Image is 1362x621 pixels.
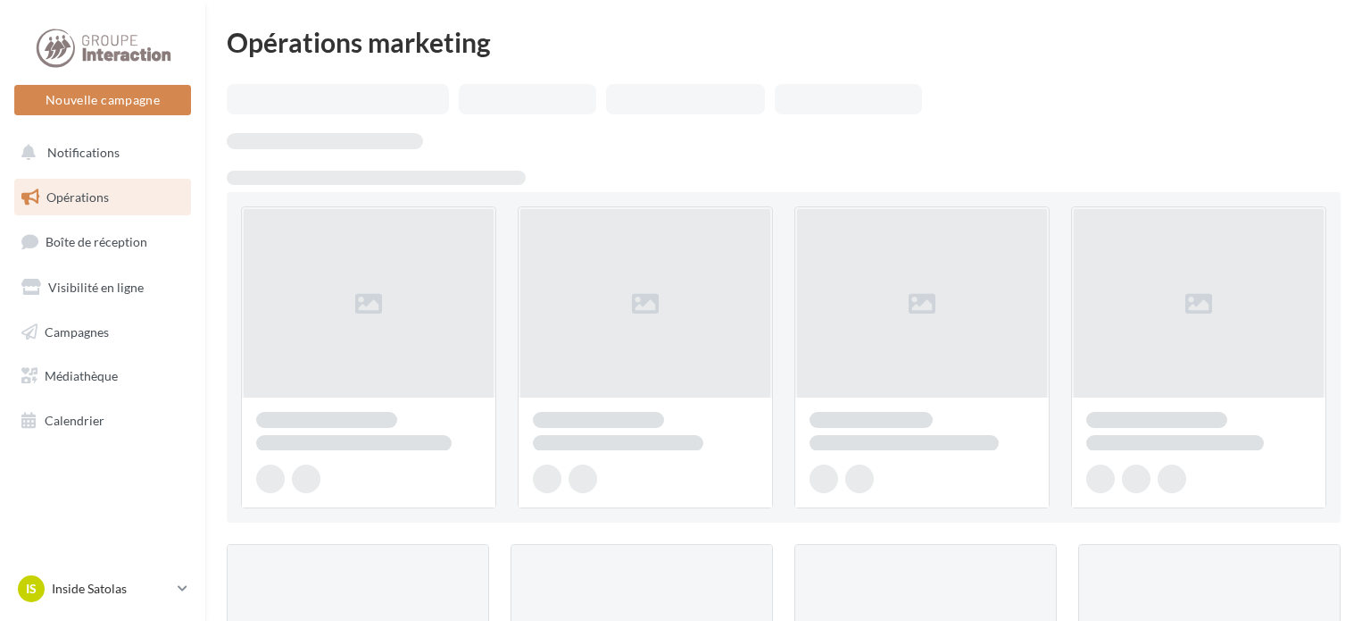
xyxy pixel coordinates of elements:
a: Opérations [11,179,195,216]
a: Boîte de réception [11,222,195,261]
a: IS Inside Satolas [14,572,191,606]
span: Médiathèque [45,368,118,383]
span: Boîte de réception [46,234,147,249]
span: Opérations [46,189,109,205]
p: Inside Satolas [52,580,170,598]
span: Calendrier [45,413,104,428]
span: IS [26,580,37,598]
a: Calendrier [11,402,195,440]
button: Notifications [11,134,187,172]
span: Visibilité en ligne [48,280,144,295]
span: Notifications [47,145,120,160]
a: Médiathèque [11,357,195,395]
button: Nouvelle campagne [14,85,191,115]
div: Opérations marketing [227,29,1341,55]
a: Visibilité en ligne [11,269,195,306]
a: Campagnes [11,314,195,351]
span: Campagnes [45,323,109,339]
